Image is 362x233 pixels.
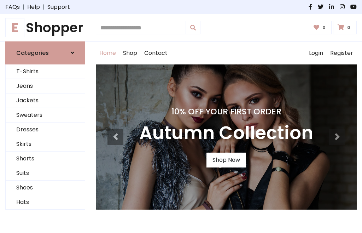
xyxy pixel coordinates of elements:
a: Register [327,42,357,64]
h3: Autumn Collection [139,122,313,144]
a: Home [96,42,119,64]
a: Jackets [6,93,85,108]
a: Shop [119,42,141,64]
span: E [5,18,24,37]
a: T-Shirts [6,64,85,79]
a: Help [27,3,40,11]
a: Shorts [6,152,85,166]
span: | [20,3,27,11]
h4: 10% Off Your First Order [139,107,313,116]
a: Suits [6,166,85,181]
h6: Categories [16,50,49,56]
a: Skirts [6,137,85,152]
a: Shop Now [206,153,246,167]
a: Login [305,42,327,64]
a: 0 [333,21,357,34]
a: FAQs [5,3,20,11]
a: Support [47,3,70,11]
span: 0 [345,24,352,31]
span: | [40,3,47,11]
a: Jeans [6,79,85,93]
a: Contact [141,42,171,64]
a: EShopper [5,20,85,36]
span: 0 [321,24,327,31]
a: Sweaters [6,108,85,123]
a: 0 [309,21,332,34]
a: Dresses [6,123,85,137]
a: Categories [5,41,85,64]
h1: Shopper [5,20,85,36]
a: Hats [6,195,85,210]
a: Shoes [6,181,85,195]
